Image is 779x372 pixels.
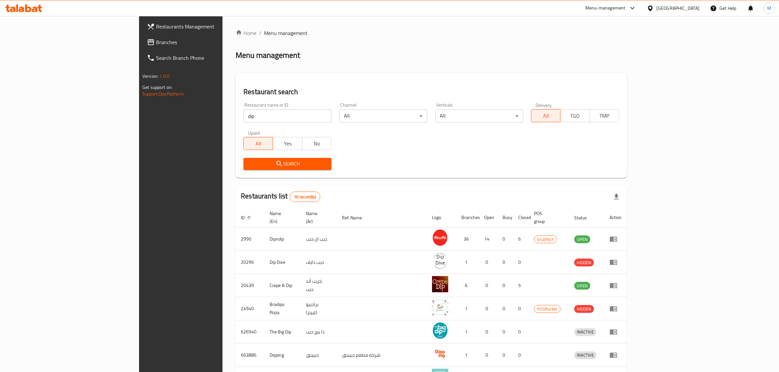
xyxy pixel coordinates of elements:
[574,236,590,243] span: OPEN
[156,23,264,30] span: Restaurants Management
[610,328,622,336] div: Menu
[435,110,523,123] div: All
[610,235,622,243] div: Menu
[574,328,596,336] span: INACTIVE
[604,208,627,228] th: Action
[342,214,370,222] span: Ref. Name
[264,29,308,37] span: Menu management
[656,5,699,12] div: [GEOGRAPHIC_DATA]
[536,103,552,107] label: Delivery
[479,344,497,367] td: 0
[275,139,299,148] span: Yes
[456,228,479,251] td: 36
[264,344,301,367] td: Dipping
[590,109,619,122] button: TMP
[243,110,331,123] input: Search for restaurant name or ID..
[270,210,293,225] span: Name (En)
[427,208,456,228] th: Logo
[248,130,260,135] label: Upsell
[479,274,497,297] td: 0
[301,344,337,367] td: ديبينق
[531,109,560,122] button: All
[156,38,264,46] span: Branches
[273,137,302,150] button: Yes
[456,344,479,367] td: 1
[142,90,184,98] a: Support.OpsPlatform
[301,274,337,297] td: كريب أند ديب
[432,346,448,362] img: Dipping
[302,137,331,150] button: No
[159,72,169,80] span: 1.0.0
[497,228,513,251] td: 0
[432,276,448,292] img: Crepe & Dip
[432,253,448,269] img: Dip Dive
[264,320,301,344] td: The Big Dip
[574,282,590,290] span: OPEN
[306,210,329,225] span: Name (Ar)
[479,251,497,274] td: 0
[497,251,513,274] td: 0
[243,137,273,150] button: All
[574,305,594,313] span: HIDDEN
[767,5,771,12] span: M
[574,214,595,222] span: Status
[142,19,269,34] a: Restaurants Management
[243,87,619,97] h2: Restaurant search
[497,344,513,367] td: 0
[456,320,479,344] td: 1
[479,228,497,251] td: 14
[479,208,497,228] th: Open
[142,83,172,92] span: Get support on:
[264,274,301,297] td: Crepe & Dip
[432,322,448,339] img: The Big Dip
[609,189,624,205] div: Export file
[264,297,301,320] td: Bradipo Pizza
[432,229,448,246] img: Dipndip
[337,344,427,367] td: شركه مطعم ديبينق
[264,228,301,251] td: Dipndip
[534,236,557,243] span: GrubTech
[513,320,529,344] td: 0
[142,34,269,50] a: Branches
[241,191,320,202] h2: Restaurants list
[497,208,513,228] th: Busy
[479,320,497,344] td: 0
[301,320,337,344] td: ذا بيج ديب
[574,351,596,359] div: INACTIVE
[456,251,479,274] td: 1
[560,109,590,122] button: TGO
[249,160,326,168] span: Search
[574,305,594,313] div: HIDDEN
[610,351,622,359] div: Menu
[610,258,622,266] div: Menu
[479,297,497,320] td: 0
[513,297,529,320] td: 0
[513,208,529,228] th: Closed
[241,214,253,222] span: ID
[610,281,622,289] div: Menu
[301,297,337,320] td: براديبو للبيتزا
[301,228,337,251] td: ديب ان ديب
[243,158,331,170] button: Search
[456,208,479,228] th: Branches
[513,251,529,274] td: 0
[301,251,337,274] td: ديب دايف
[236,29,627,37] nav: breadcrumb
[574,351,596,359] span: INACTIVE
[574,259,594,266] span: HIDDEN
[339,110,427,123] div: All
[563,111,587,121] span: TGO
[432,299,448,315] img: Bradipo Pizza
[456,297,479,320] td: 1
[534,305,560,313] span: POSRocket
[513,344,529,367] td: 0
[497,320,513,344] td: 0
[305,139,329,148] span: No
[456,274,479,297] td: 6
[585,4,626,12] div: Menu-management
[497,297,513,320] td: 0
